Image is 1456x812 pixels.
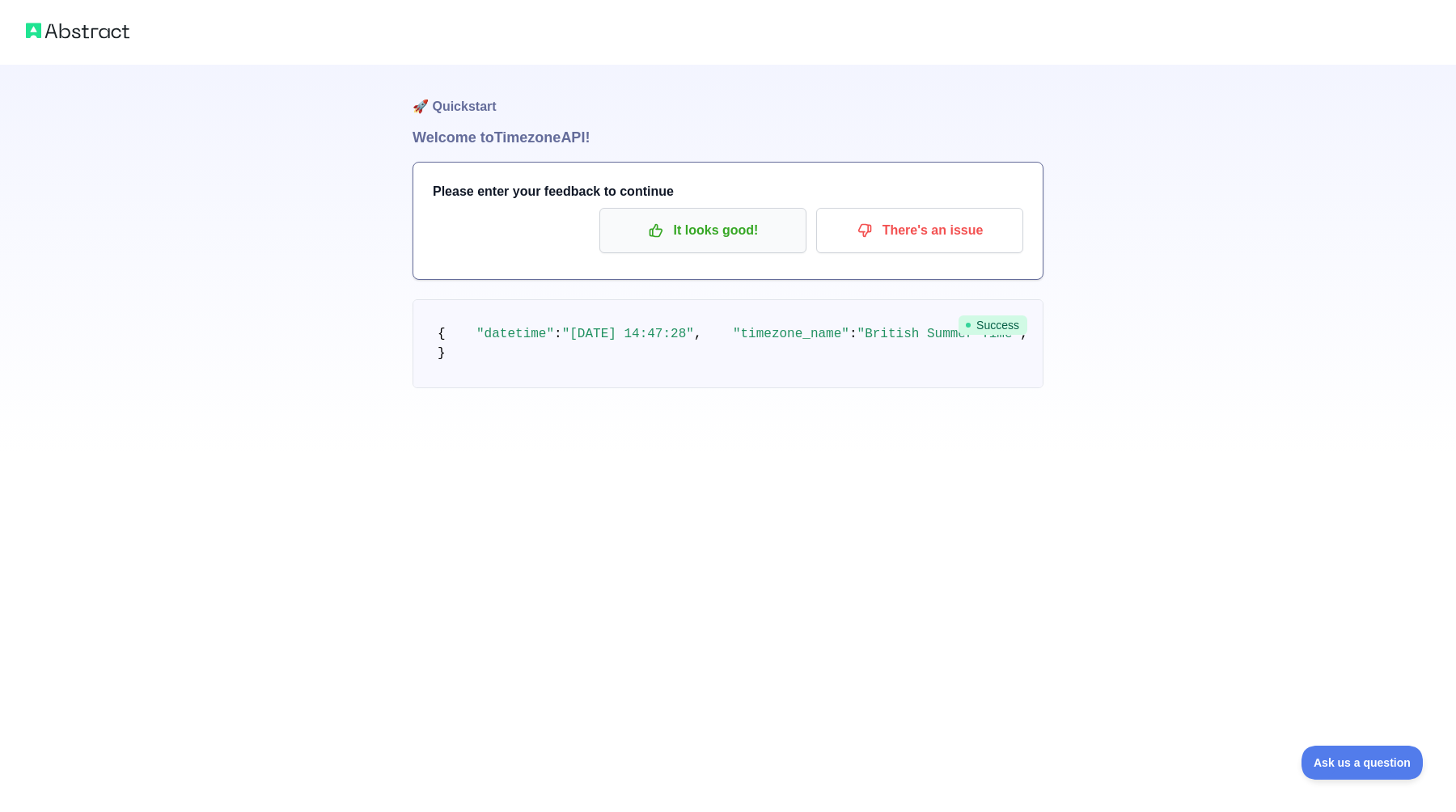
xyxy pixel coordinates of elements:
[599,208,806,253] button: It looks good!
[733,327,849,341] span: "timezone_name"
[694,327,702,341] span: ,
[554,327,562,341] span: :
[612,217,794,244] p: It looks good!
[828,217,1011,244] p: There's an issue
[1302,746,1424,780] iframe: Toggle Customer Support
[413,126,1043,149] h1: Welcome to Timezone API!
[433,182,1023,201] h3: Please enter your feedback to continue
[413,65,1043,126] h1: 🚀 Quickstart
[857,327,1021,341] span: "British Summer Time"
[476,327,554,341] span: "datetime"
[26,19,129,42] img: Abstract logo
[438,327,446,341] span: {
[816,208,1023,253] button: There's an issue
[959,315,1027,335] span: Success
[849,327,857,341] span: :
[562,327,694,341] span: "[DATE] 14:47:28"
